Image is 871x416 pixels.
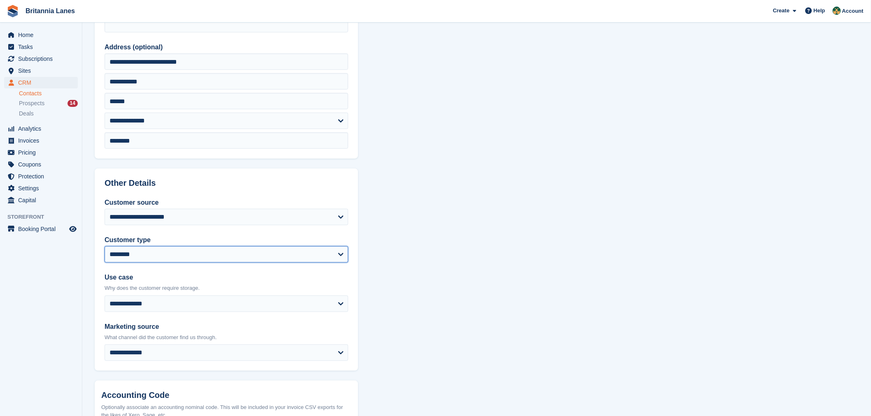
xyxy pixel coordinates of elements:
[4,171,78,182] a: menu
[4,65,78,76] a: menu
[19,110,34,118] span: Deals
[4,183,78,194] a: menu
[18,135,68,146] span: Invoices
[773,7,789,15] span: Create
[105,273,348,282] label: Use case
[22,4,78,18] a: Britannia Lanes
[4,53,78,65] a: menu
[19,109,78,118] a: Deals
[18,171,68,182] span: Protection
[19,90,78,97] a: Contacts
[18,29,68,41] span: Home
[68,100,78,107] div: 14
[18,53,68,65] span: Subscriptions
[101,391,352,400] h2: Accounting Code
[18,183,68,194] span: Settings
[7,213,82,221] span: Storefront
[105,42,348,52] label: Address (optional)
[4,194,78,206] a: menu
[105,178,348,188] h2: Other Details
[18,123,68,134] span: Analytics
[4,41,78,53] a: menu
[4,223,78,235] a: menu
[4,29,78,41] a: menu
[7,5,19,17] img: stora-icon-8386f47178a22dfd0bd8f6a31ec36ba5ce8667c1dd55bd0f319d3a0aa187defe.svg
[105,284,348,292] p: Why does the customer require storage.
[814,7,825,15] span: Help
[18,41,68,53] span: Tasks
[68,224,78,234] a: Preview store
[19,99,44,107] span: Prospects
[19,99,78,108] a: Prospects 14
[105,235,348,245] label: Customer type
[105,322,348,332] label: Marketing source
[4,159,78,170] a: menu
[18,194,68,206] span: Capital
[18,65,68,76] span: Sites
[18,77,68,88] span: CRM
[18,159,68,170] span: Coupons
[4,77,78,88] a: menu
[842,7,864,15] span: Account
[833,7,841,15] img: Nathan Kellow
[4,135,78,146] a: menu
[18,223,68,235] span: Booking Portal
[105,333,348,342] p: What channel did the customer find us through.
[105,198,348,208] label: Customer source
[18,147,68,158] span: Pricing
[4,123,78,134] a: menu
[4,147,78,158] a: menu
